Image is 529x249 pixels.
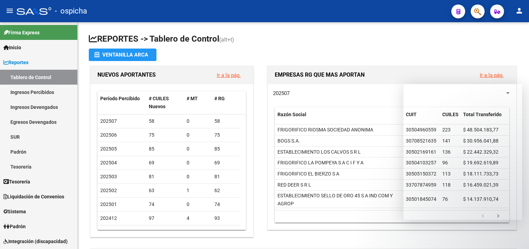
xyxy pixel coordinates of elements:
[278,170,339,178] div: FRIGORIFICO EL BIERZO S A
[149,214,181,222] div: 97
[217,72,241,78] a: Ir a la pág.
[3,208,26,215] span: Sistema
[100,201,117,207] span: 202501
[187,131,209,139] div: 0
[505,225,522,242] iframe: Intercom live chat
[214,117,237,125] div: 58
[149,173,181,181] div: 81
[100,160,117,165] span: 202504
[100,229,117,235] span: 202411
[3,44,21,51] span: Inicio
[214,187,237,195] div: 62
[214,145,237,153] div: 85
[187,117,209,125] div: 0
[3,223,26,230] span: Padrón
[214,159,237,167] div: 69
[219,36,234,43] span: (alt+t)
[278,137,300,145] div: BOGS S.A.
[187,173,209,181] div: 0
[403,84,522,220] iframe: Intercom live chat mensaje
[187,228,209,236] div: 6
[94,49,151,61] div: Ventanilla ARCA
[100,118,117,124] span: 202507
[100,188,117,193] span: 202502
[476,213,489,220] a: go to previous page
[187,214,209,222] div: 4
[149,159,181,167] div: 69
[100,132,117,138] span: 202506
[3,193,64,200] span: Liquidación de Convenios
[273,90,290,96] span: 202507
[187,200,209,208] div: 0
[6,7,14,15] mat-icon: menu
[100,174,117,179] span: 202503
[278,126,373,134] div: FRIGORIFICO RIOSMA SOCIEDAD ANONIMA
[149,145,181,153] div: 85
[214,228,237,236] div: 80
[474,69,509,81] button: Ir a la pág.
[100,146,117,152] span: 202505
[515,7,523,15] mat-icon: person
[480,72,504,78] a: Ir a la pág.
[492,213,505,220] a: go to next page
[149,187,181,195] div: 63
[214,131,237,139] div: 75
[187,145,209,153] div: 0
[149,228,181,236] div: 86
[97,71,156,78] span: NUEVOS APORTANTES
[278,159,364,167] div: FRIGORIFICO LA POMPEYA S A C I F Y A
[89,33,518,45] h1: REPORTES -> Tablero de Control
[97,91,146,114] datatable-header-cell: Período Percibido
[149,96,169,109] span: # CUILES Nuevos
[149,200,181,208] div: 74
[149,117,181,125] div: 58
[212,91,239,114] datatable-header-cell: # RG
[278,112,306,117] span: Razón Social
[275,71,365,78] span: EMPRESAS RG QUE MAS APORTAN
[214,173,237,181] div: 81
[214,96,225,101] span: # RG
[100,215,117,221] span: 202412
[3,238,68,245] span: Integración (discapacidad)
[214,200,237,208] div: 74
[89,49,156,61] button: Ventanilla ARCA
[278,148,361,156] div: ESTABLECIMIENTO LOS CALVOS S R L
[211,69,246,81] button: Ir a la pág.
[3,59,28,66] span: Reportes
[149,131,181,139] div: 75
[3,178,30,186] span: Tesorería
[55,3,87,19] span: - ospicha
[214,214,237,222] div: 93
[187,159,209,167] div: 0
[3,29,40,36] span: Firma Express
[100,96,140,101] span: Período Percibido
[278,181,311,189] div: RED DEER S R L
[275,107,403,130] datatable-header-cell: Razón Social
[146,91,184,114] datatable-header-cell: # CUILES Nuevos
[187,96,198,101] span: # MT
[187,187,209,195] div: 1
[184,91,212,114] datatable-header-cell: # MT
[278,192,400,208] div: ESTABLECIMIENTO SELLO DE ORO 45 S A IND COM Y AGROP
